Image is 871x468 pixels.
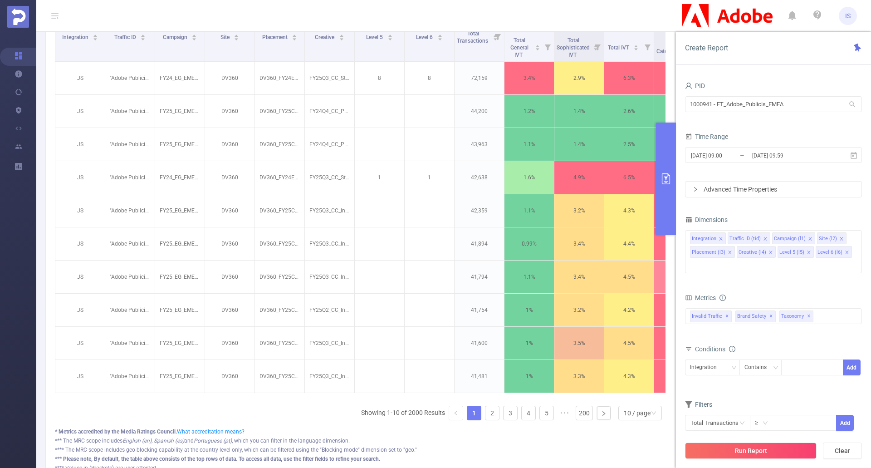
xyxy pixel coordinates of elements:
p: 0.99% [504,235,554,252]
p: FY25Q3_CC_Individual_CCPro_tr_tr_CCI-Explainer-ACQ-V1_AN_728x90_NA_NA.gif [5520606] [305,368,354,385]
p: JS [55,368,105,385]
p: 4.9% [554,169,604,186]
p: DV360 [205,136,254,153]
p: DV360_FY25CC_BEH_AA-CustomIntentCompetitor_TR_DSK_BAN_728x90_NA_NA_ROI_NA [9348015] [255,202,304,219]
span: Total General IVT [510,37,528,58]
li: Campaign (l1) [772,232,815,244]
p: 4.5% [604,335,654,352]
i: English (en), Spanish (es) [122,438,184,444]
li: Level 6 (l6) [816,246,852,258]
span: Conditions [695,345,735,353]
li: 5 [539,406,554,420]
i: icon: close [807,250,811,256]
p: 4.4% [604,235,654,252]
p: DV360 [205,301,254,319]
div: Sort [387,33,393,39]
i: Filter menu [541,32,554,61]
p: FY25_EG_EMEA_Creative_CCM_Acquisition_Buy_4200323233_P36036_Tier3 [271670] [155,335,205,352]
p: DV360 [205,268,254,286]
p: JS [55,235,105,252]
span: ✕ [769,311,773,322]
p: FY24_EG_EMEA_Creative_EDU_Acquisition_Buy_4200323233_P36036 [225039] [155,169,205,186]
a: 200 [576,406,592,420]
li: 200 [576,406,593,420]
i: icon: caret-up [437,33,442,36]
p: 1.1% [504,136,554,153]
i: icon: caret-down [387,37,392,39]
p: 1.2% [504,103,554,120]
div: Sort [633,44,639,49]
i: icon: caret-down [93,37,98,39]
div: Sort [140,33,146,39]
p: 3.5% [554,335,604,352]
button: Run Report [685,443,817,459]
p: FY24Q4_CC_Photography_Lightroom_IT_IT_MaxOct2024-QuickActions_ST_728x90_QuickActions_Release-Lr-M... [305,103,354,120]
i: icon: close [768,250,773,256]
div: 10 / page [624,406,651,420]
i: icon: caret-up [234,33,239,36]
p: DV360 [205,335,254,352]
span: Level 6 [416,34,434,40]
p: 3.4% [554,235,604,252]
p: 6.3% [604,69,654,87]
p: 3.2% [554,301,604,319]
p: FY25Q3_CC_Student_CCPro_ZA_EN_DiscountedPricing_ST_728x90_NA_NA.jpg [5525518] [305,169,354,186]
p: FY25Q3_CC_Individual_CCPro_tr_tr_CCI-Explainer-ACQ-V2_AN_728x90_NA_NA.gif [5520610] [305,335,354,352]
li: Next 5 Pages [558,406,572,420]
p: 2.5% [604,136,654,153]
li: Placement (l3) [690,246,735,258]
i: icon: close [845,250,849,256]
i: icon: caret-down [234,37,239,39]
i: icon: close [763,236,768,242]
span: Invalid Traffic [690,310,732,322]
p: FY25_EG_EMEA_Creative_CCM_Acquisition_Buy_4200323233_P36036_Tier3 [271670] [155,368,205,385]
i: icon: right [693,187,698,192]
button: Add [836,415,854,431]
i: icon: caret-down [192,37,197,39]
p: 1.1% [504,202,554,219]
li: Previous Page [449,406,463,420]
p: JS [55,202,105,219]
p: 43,963 [455,136,504,153]
p: "Adobe Publicis Emea Tier 3" [34289] [105,301,155,319]
p: DV360_FY25CC_BEH_AA-CustomIntentCompetitor_TR_DSK_BAN_728x90_NA_NA_ROI_NA [9348015] [255,235,304,252]
i: icon: info-circle [719,295,726,301]
input: Start date [690,149,763,162]
p: DV360_FY25CC_BEH_AA-CustomIntentCompetitor_TR_DSK_BAN_728x90_NA_NA_ROI_NA [9348015] [255,268,304,286]
i: icon: right [601,411,607,416]
p: DV360 [205,235,254,252]
p: JS [55,69,105,87]
p: "Adobe Publicis Emea Tier 3" [34289] [105,202,155,219]
p: 1.4% [554,136,604,153]
i: icon: caret-up [292,33,297,36]
p: 41,894 [455,235,504,252]
div: Sort [535,44,540,49]
a: 2 [485,406,499,420]
input: End date [751,149,825,162]
p: FY25_EG_EMEA_Creative_CCM_Acquisition_Buy_4200323233_P36036_Tier2 [271278] [155,136,205,153]
p: DV360_FY25CC_BEH_AA-CustomIntentCompetitor_TR_DSK_BAN_728x90_NA_NA_ROI_NA [9348015] [255,368,304,385]
p: 3.4% [504,69,554,87]
p: 72,159 [455,69,504,87]
p: FY24Q4_CC_Photography_Lightroom_IT_IT_MaxOct2024-GenerativeRemove_ST_728x90_GenRemove_Release-Lr-... [305,136,354,153]
p: 3.4% [554,268,604,286]
div: *** The MRC scope includes and , which you can filter in the language dimension. [55,437,665,445]
p: JS [55,335,105,352]
div: ≥ [755,415,764,430]
p: DV360 [205,368,254,385]
p: 0.81% [654,268,704,286]
p: 0.86% [654,235,704,252]
span: Campaign [163,34,189,40]
p: FY25Q3_CC_Individual_CCPro_tr_tr_RamishaS-ShoulderMisha-ACQ-V2_AN_728x90_NA_NA.gif [5537712] [305,202,354,219]
div: Sort [437,33,443,39]
span: ••• [558,406,572,420]
span: All Categories [656,41,684,54]
div: Contains [744,360,773,375]
p: 1.4% [554,103,604,120]
p: DV360_FY25CC_BEH_Lr-CustomIntent_IT_DSK_BAN_728x90_NA_NA_ROI_NA [9330276] [255,103,304,120]
p: FY25Q3_CC_Student_CCPro_RO_RO_DiscountedPricing_ST_300x250_NA_NA.jpg [5525484] [305,69,354,87]
p: JS [55,136,105,153]
p: 8 [405,69,454,87]
p: 4.3% [604,202,654,219]
span: Site [220,34,231,40]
